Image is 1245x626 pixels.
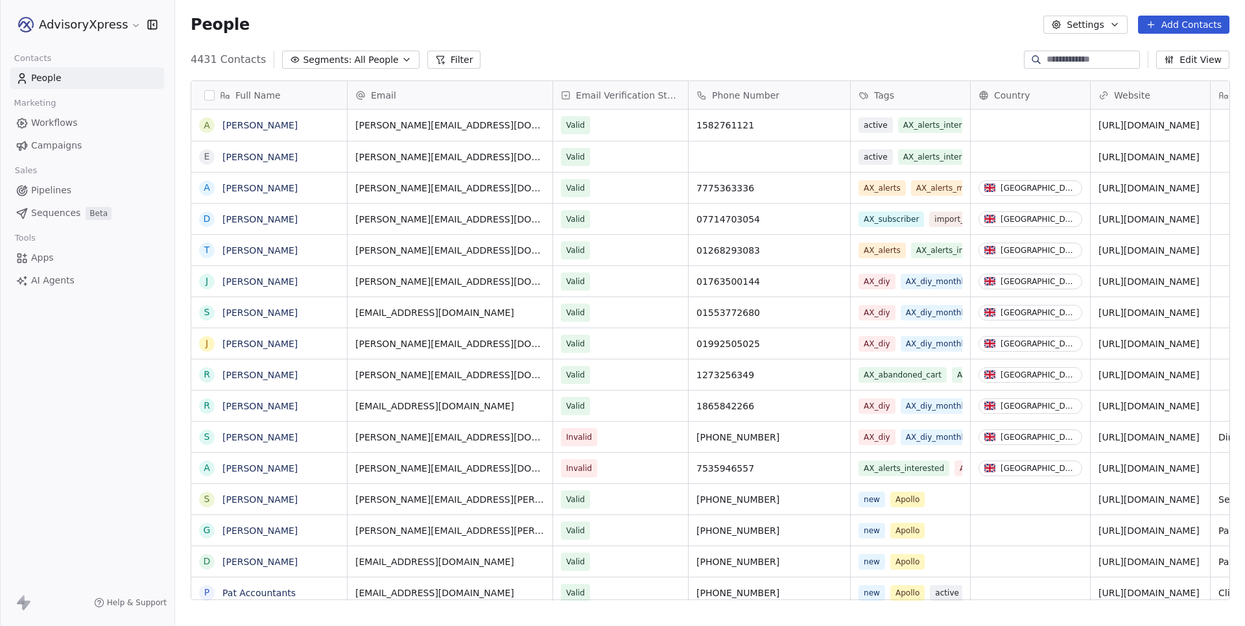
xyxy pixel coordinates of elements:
a: [URL][DOMAIN_NAME] [1098,120,1200,130]
span: AX_diy [954,461,991,476]
span: AX_alerts_interested [898,149,989,165]
span: [PERSON_NAME][EMAIL_ADDRESS][PERSON_NAME][DOMAIN_NAME] [355,493,545,506]
span: Email [371,89,396,102]
div: [GEOGRAPHIC_DATA] [1001,246,1076,255]
a: [PERSON_NAME] [222,339,298,349]
span: AX_alerts_interested [898,117,989,133]
span: AX_diy_monthly [901,429,973,445]
div: S [204,430,210,444]
div: Email [348,81,552,109]
span: Marketing [8,93,62,113]
div: S [204,306,210,319]
a: [PERSON_NAME] [222,120,298,130]
a: [PERSON_NAME] [222,525,298,536]
div: [GEOGRAPHIC_DATA] [1001,464,1076,473]
a: [URL][DOMAIN_NAME] [1098,276,1200,287]
a: [URL][DOMAIN_NAME] [1098,432,1200,442]
span: 07714703054 [696,213,842,226]
span: AX_alerts [859,243,906,258]
a: [URL][DOMAIN_NAME] [1098,152,1200,162]
span: [PHONE_NUMBER] [696,586,842,599]
div: A [204,119,210,132]
span: AX_subscriber [859,211,924,227]
span: new [859,554,885,570]
a: [PERSON_NAME] [222,245,298,256]
a: [URL][DOMAIN_NAME] [1098,588,1200,598]
span: new [859,585,885,601]
a: Workflows [10,112,164,134]
a: [URL][DOMAIN_NAME] [1098,494,1200,505]
span: [PERSON_NAME][EMAIL_ADDRESS][DOMAIN_NAME] [355,213,545,226]
span: Valid [566,244,585,257]
a: [URL][DOMAIN_NAME] [1098,525,1200,536]
span: Tools [9,228,41,248]
span: Valid [566,306,585,319]
a: [PERSON_NAME] [222,370,298,380]
span: [PERSON_NAME][EMAIL_ADDRESS][DOMAIN_NAME] [355,119,545,132]
a: [URL][DOMAIN_NAME] [1098,307,1200,318]
a: [PERSON_NAME] [222,557,298,567]
a: [URL][DOMAIN_NAME] [1098,214,1200,224]
span: AdvisoryXpress [39,16,128,33]
a: [URL][DOMAIN_NAME] [1098,463,1200,474]
span: 1582761121 [696,119,842,132]
span: AX_diy_monthly [901,274,973,289]
div: Phone Number [689,81,850,109]
span: AX_alerts_interested [952,367,1043,383]
span: AX_diy [859,274,895,289]
div: [GEOGRAPHIC_DATA] [1001,339,1076,348]
a: People [10,67,164,89]
span: AX_alerts_interested [911,243,1002,258]
span: Campaigns [31,139,82,152]
span: [PERSON_NAME][EMAIL_ADDRESS][DOMAIN_NAME] [355,182,545,195]
span: [PERSON_NAME][EMAIL_ADDRESS][DOMAIN_NAME] [355,337,545,350]
span: [PERSON_NAME][EMAIL_ADDRESS][DOMAIN_NAME] [355,462,545,475]
span: Valid [566,555,585,568]
span: [PERSON_NAME][EMAIL_ADDRESS][DOMAIN_NAME] [355,150,545,163]
span: [EMAIL_ADDRESS][DOMAIN_NAME] [355,400,545,413]
button: Edit View [1156,51,1229,69]
span: [PERSON_NAME][EMAIL_ADDRESS][DOMAIN_NAME] [355,275,545,288]
span: AX_abandoned_cart [859,367,947,383]
span: Apollo [890,585,925,601]
span: Valid [566,182,585,195]
div: [GEOGRAPHIC_DATA] [1001,308,1076,317]
span: Sales [9,161,43,180]
span: Sequences [31,206,80,220]
span: Pipelines [31,184,71,197]
span: [PERSON_NAME][EMAIL_ADDRESS][DOMAIN_NAME] [355,431,545,444]
div: [GEOGRAPHIC_DATA] [1001,215,1076,224]
span: Beta [86,207,112,220]
span: Valid [566,119,585,132]
a: [PERSON_NAME] [222,276,298,287]
span: [PERSON_NAME][EMAIL_ADDRESS][DOMAIN_NAME] [355,244,545,257]
div: [GEOGRAPHIC_DATA] [1001,402,1076,411]
div: grid [191,110,348,601]
div: Tags [851,81,970,109]
div: Full Name [191,81,347,109]
div: R [204,399,210,413]
span: Invalid [566,431,592,444]
div: A [204,461,210,475]
span: AX_alerts_monthly [911,180,994,196]
span: 7775363336 [696,182,842,195]
span: active [859,149,893,165]
div: D [204,555,211,568]
a: [PERSON_NAME] [222,432,298,442]
div: [GEOGRAPHIC_DATA] [1001,277,1076,286]
a: [PERSON_NAME] [222,183,298,193]
span: Contacts [8,49,57,68]
span: AX_diy_monthly [901,305,973,320]
div: P [204,586,209,599]
span: [PERSON_NAME][EMAIL_ADDRESS][DOMAIN_NAME] [355,368,545,381]
div: Country [971,81,1090,109]
span: Valid [566,275,585,288]
img: AX_logo_device_1080.png [18,17,34,32]
div: R [204,368,210,381]
a: SequencesBeta [10,202,164,224]
div: [GEOGRAPHIC_DATA] [1001,370,1076,379]
a: Apps [10,247,164,269]
span: 4431 Contacts [191,52,266,67]
span: [PHONE_NUMBER] [696,524,842,537]
span: new [859,523,885,538]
